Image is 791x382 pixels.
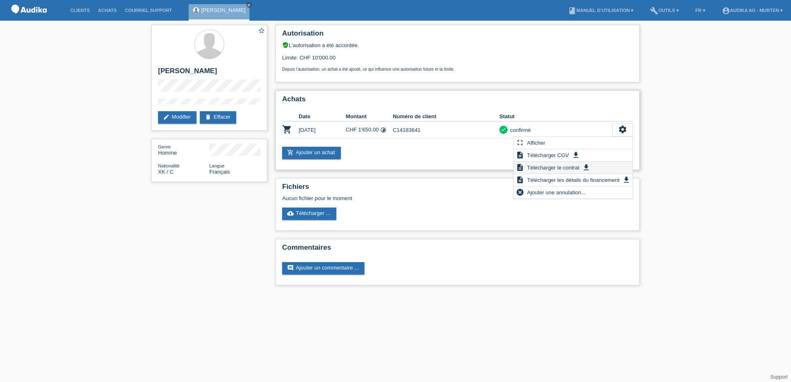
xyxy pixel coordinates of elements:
[516,163,524,172] i: description
[526,150,570,160] span: Télécharger CGV
[646,8,683,13] a: buildOutils ▾
[205,114,211,120] i: delete
[158,67,261,79] h2: [PERSON_NAME]
[282,124,292,134] i: POSP00028179
[691,8,710,13] a: FR ▾
[568,7,576,15] i: book
[722,7,730,15] i: account_circle
[8,16,50,22] a: POS — MF Group
[282,48,633,72] div: Limite: CHF 10'000.00
[650,7,658,15] i: build
[516,138,524,147] i: fullscreen
[287,149,294,156] i: add_shopping_cart
[209,169,230,175] span: Français
[770,374,788,380] a: Support
[618,125,627,134] i: settings
[158,163,180,168] span: Nationalité
[282,42,289,48] i: verified_user
[282,67,633,72] p: Depuis l’autorisation, un achat a été ajouté, ce qui influence une autorisation future et la limite.
[282,195,535,201] div: Aucun fichier pour le moment
[158,111,197,124] a: editModifier
[508,126,531,134] div: confirmé
[718,8,787,13] a: account_circleAudika AG - Murten ▾
[380,127,386,133] i: Taux fixes (12 versements)
[282,244,633,256] h2: Commentaires
[282,95,633,107] h2: Achats
[393,112,499,122] th: Numéro de client
[158,143,209,156] div: Homme
[121,8,176,13] a: Courriel Support
[258,27,265,34] i: star_border
[287,265,294,271] i: comment
[282,208,336,220] a: cloud_uploadTélécharger ...
[282,42,633,48] div: L’autorisation a été accordée.
[66,8,94,13] a: Clients
[158,144,171,149] span: Genre
[158,169,174,175] span: Kosovo / C / 01.03.1996
[582,163,590,172] i: get_app
[163,114,170,120] i: edit
[282,183,633,195] h2: Fichiers
[393,122,499,138] td: C14183641
[299,122,346,138] td: [DATE]
[282,262,364,275] a: commentAjouter un commentaire ...
[572,151,580,159] i: get_app
[200,111,236,124] a: deleteEffacer
[247,3,251,7] i: close
[209,163,225,168] span: Langue
[94,8,121,13] a: Achats
[258,27,265,36] a: star_border
[287,210,294,217] i: cloud_upload
[564,8,638,13] a: bookManuel d’utilisation ▾
[516,151,524,159] i: description
[246,2,252,8] a: close
[346,122,393,138] td: CHF 1'650.00
[501,127,506,132] i: check
[282,147,341,159] a: add_shopping_cartAjouter un achat
[201,7,246,13] a: [PERSON_NAME]
[299,112,346,122] th: Date
[499,112,612,122] th: Statut
[526,138,547,148] span: Afficher
[346,112,393,122] th: Montant
[526,162,580,172] span: Télécharger le contrat
[282,29,633,42] h2: Autorisation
